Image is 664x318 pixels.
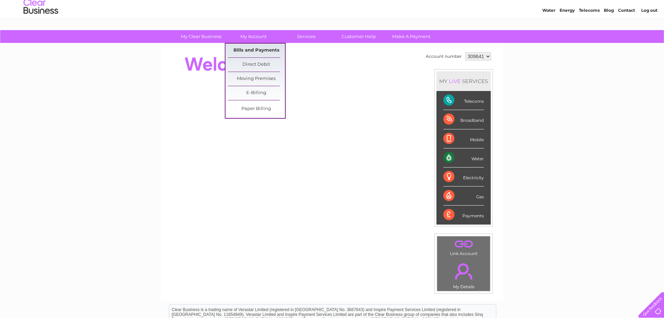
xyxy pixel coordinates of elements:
div: Clear Business is a trading name of Verastar Limited (registered in [GEOGRAPHIC_DATA] No. 3667643... [169,4,496,34]
div: Water [443,148,484,167]
div: Gas [443,187,484,206]
a: . [439,259,488,283]
td: My Details [437,257,490,291]
a: Customer Help [330,30,387,43]
a: My Account [225,30,282,43]
a: Bills and Payments [228,44,285,57]
a: Direct Debit [228,58,285,72]
a: E-Billing [228,86,285,100]
a: My Clear Business [173,30,230,43]
a: Make A Payment [383,30,440,43]
a: Blog [604,29,614,35]
td: Account number [424,51,463,62]
a: Contact [618,29,635,35]
td: Link Account [437,236,490,258]
img: logo.png [23,18,58,39]
div: Electricity [443,167,484,187]
a: Energy [560,29,575,35]
div: Telecoms [443,91,484,110]
a: Paper Billing [228,102,285,116]
a: 0333 014 3131 [534,3,581,12]
a: Log out [641,29,657,35]
div: MY SERVICES [436,71,491,91]
a: Moving Premises [228,72,285,86]
div: Payments [443,206,484,224]
a: Water [542,29,555,35]
div: Mobile [443,129,484,148]
a: Services [278,30,335,43]
a: . [439,238,488,250]
div: LIVE [448,78,462,84]
div: Broadband [443,110,484,129]
a: Telecoms [579,29,600,35]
